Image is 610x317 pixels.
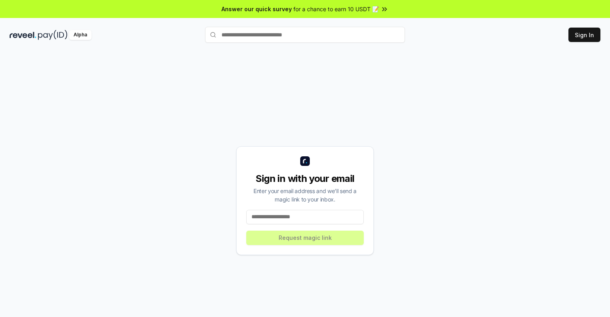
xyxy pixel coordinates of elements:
[69,30,92,40] div: Alpha
[568,28,600,42] button: Sign In
[38,30,68,40] img: pay_id
[300,156,310,166] img: logo_small
[293,5,379,13] span: for a chance to earn 10 USDT 📝
[10,30,36,40] img: reveel_dark
[246,172,364,185] div: Sign in with your email
[246,187,364,203] div: Enter your email address and we’ll send a magic link to your inbox.
[221,5,292,13] span: Answer our quick survey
